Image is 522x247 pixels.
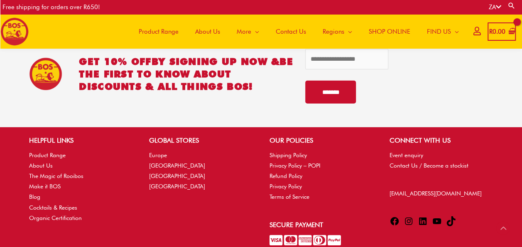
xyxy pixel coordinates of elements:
a: Blog [29,193,40,200]
a: Europe [149,152,167,158]
nav: Site Navigation [124,14,467,49]
nav: HELPFUL LINKS [29,150,132,223]
a: About Us [29,162,53,169]
img: BOS logo finals-200px [0,17,29,46]
span: Contact Us [276,19,306,44]
a: Contact Us / Become a stockist [390,162,468,169]
a: Event enquiry [390,152,423,158]
a: [GEOGRAPHIC_DATA] [149,162,205,169]
a: The Magic of Rooibos [29,173,83,179]
nav: CONNECT WITH US [390,150,493,171]
a: Make it BOS [29,183,61,190]
span: More [237,19,251,44]
a: [GEOGRAPHIC_DATA] [149,173,205,179]
h2: CONNECT WITH US [390,136,493,146]
a: [EMAIL_ADDRESS][DOMAIN_NAME] [390,190,482,197]
span: FIND US [427,19,451,44]
a: Contact Us [267,14,314,49]
a: View Shopping Cart, empty [488,22,516,41]
a: ZA [489,3,501,11]
a: SHOP ONLINE [360,14,419,49]
bdi: 0.00 [489,28,505,35]
a: Refund Policy [270,173,302,179]
nav: GLOBAL STORES [149,150,252,192]
span: BY SIGNING UP NOW & [152,56,280,67]
a: Product Range [29,152,66,158]
span: About Us [195,19,220,44]
a: [GEOGRAPHIC_DATA] [149,183,205,190]
span: R [489,28,493,35]
a: Shipping Policy [270,152,307,158]
a: Product Range [130,14,187,49]
a: Privacy Policy – POPI [270,162,321,169]
span: SHOP ONLINE [369,19,410,44]
a: More [228,14,267,49]
span: Product Range [139,19,179,44]
h2: GET 10% OFF be the first to know about discounts & all things BOS! [79,55,293,93]
nav: OUR POLICIES [270,150,373,203]
h2: Secure Payment [270,220,373,230]
a: Privacy Policy [270,183,302,190]
a: Regions [314,14,360,49]
img: BOS Ice Tea [29,57,62,91]
h2: OUR POLICIES [270,136,373,146]
a: Organic Certification [29,215,82,221]
a: Search button [507,2,516,10]
a: About Us [187,14,228,49]
span: Regions [323,19,344,44]
a: Terms of Service [270,193,309,200]
a: Cocktails & Recipes [29,204,77,211]
h2: GLOBAL STORES [149,136,252,146]
h2: HELPFUL LINKS [29,136,132,146]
